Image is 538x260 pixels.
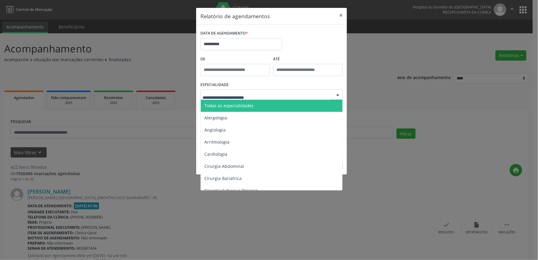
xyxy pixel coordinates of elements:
span: Cirurgia Cabeça e Pescoço [204,188,258,193]
span: Alergologia [204,115,227,121]
label: ATÉ [273,55,343,64]
span: Todas as especialidades [204,103,254,108]
span: Arritmologia [204,139,229,145]
span: Angiologia [204,127,226,133]
h5: Relatório de agendamentos [200,12,270,20]
label: DATA DE AGENDAMENTO [200,29,248,38]
label: ESPECIALIDADE [200,80,229,90]
label: De [200,55,270,64]
span: Cardiologia [204,151,227,157]
span: Cirurgia Bariatrica [204,175,242,181]
span: Cirurgia Abdominal [204,163,244,169]
button: Close [335,8,347,23]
